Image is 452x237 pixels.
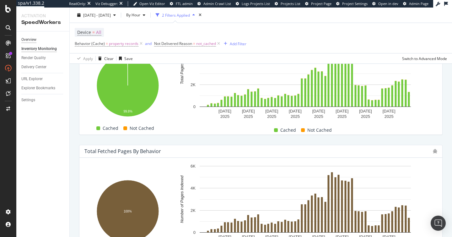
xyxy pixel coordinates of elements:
span: = [193,41,195,46]
a: Logs Projects List [236,1,270,6]
span: Not Delivered Reason [154,41,192,46]
span: Logs Projects List [242,1,270,6]
a: Projects List [275,1,300,6]
text: [DATE] [359,109,372,113]
div: Settings [21,97,35,103]
text: 0 [193,104,196,109]
div: bug [433,149,437,153]
text: 2025 [291,114,300,119]
a: Inventory Monitoring [21,46,65,52]
a: Delivery Center [21,64,65,70]
button: and [145,41,152,47]
a: Open Viz Editor [133,1,165,6]
span: Not Cached [307,126,332,134]
text: [DATE] [242,109,255,113]
span: Cached [280,126,296,134]
a: FTL admin [170,1,193,6]
span: Projects List [281,1,300,6]
svg: A chart. [173,37,437,120]
text: 2K [191,82,196,87]
a: Admin Page [403,1,428,6]
span: Device [77,29,91,35]
text: 2025 [314,114,323,119]
span: property records [109,39,138,48]
a: URL Explorer [21,76,65,82]
text: 4K [191,60,196,65]
text: [DATE] [289,109,302,113]
div: Total Fetched Pages by Behavior [84,148,161,154]
text: 2025 [361,114,370,119]
text: Total Pages [180,63,184,84]
text: [DATE] [218,109,231,113]
text: 2025 [385,114,394,119]
text: 2025 [267,114,276,119]
button: Save [116,53,133,63]
div: Inventory Monitoring [21,46,57,52]
text: 2025 [337,114,347,119]
text: [DATE] [383,109,395,113]
a: Explorer Bookmarks [21,85,65,91]
a: Render Quality [21,55,65,61]
span: = [106,41,108,46]
text: [DATE] [336,109,348,113]
text: [DATE] [265,109,278,113]
button: Switch to Advanced Mode [400,53,447,63]
span: Not Cached [130,124,154,132]
a: Open in dev [372,1,398,6]
span: Cached [103,124,118,132]
button: Clear [96,53,114,63]
text: Number of Pages Indexed [180,175,184,223]
text: 2K [191,208,196,213]
div: and [145,41,152,46]
div: Explorer Bookmarks [21,85,55,91]
span: = [92,29,95,35]
text: 4K [191,186,196,190]
span: Open in dev [378,1,398,6]
a: Overview [21,36,65,43]
span: All [96,28,101,37]
button: [DATE] - [DATE] [75,10,118,20]
div: ReadOnly: [69,1,86,6]
text: 0 [193,230,196,235]
button: Add Filter [221,40,246,47]
div: Activation [21,13,64,19]
span: [DATE] - [DATE] [83,12,111,18]
button: Apply [75,53,93,63]
text: 100% [124,209,132,213]
div: Render Quality [21,55,46,61]
div: Open Intercom Messenger [431,216,446,231]
text: 2025 [244,114,253,119]
span: Project Page [311,1,331,6]
div: SpeedWorkers [21,19,64,26]
a: Admin Crawl List [197,1,231,6]
div: Apply [83,56,93,61]
button: By Hour [124,10,148,20]
a: Settings [21,97,65,103]
div: 2 Filters Applied [162,12,190,18]
svg: A chart. [84,51,171,120]
span: FTL admin [176,1,193,6]
span: Admin Page [409,1,428,6]
span: Admin Crawl List [203,1,231,6]
div: Viz Debugger: [95,1,118,6]
div: Clear [104,56,114,61]
span: Behavior (Cache) [75,41,105,46]
div: Add Filter [230,41,246,46]
div: Delivery Center [21,64,46,70]
text: 2025 [220,114,229,119]
text: 6K [191,164,196,168]
a: Project Settings [336,1,368,6]
span: Open Viz Editor [139,1,165,6]
text: [DATE] [312,109,325,113]
span: Project Settings [342,1,368,6]
div: Overview [21,36,36,43]
div: Save [124,56,133,61]
div: times [197,12,203,18]
a: Project Page [305,1,331,6]
div: Switch to Advanced Mode [402,56,447,61]
button: 2 Filters Applied [153,10,197,20]
span: By Hour [124,12,140,18]
span: not_cached [196,39,216,48]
